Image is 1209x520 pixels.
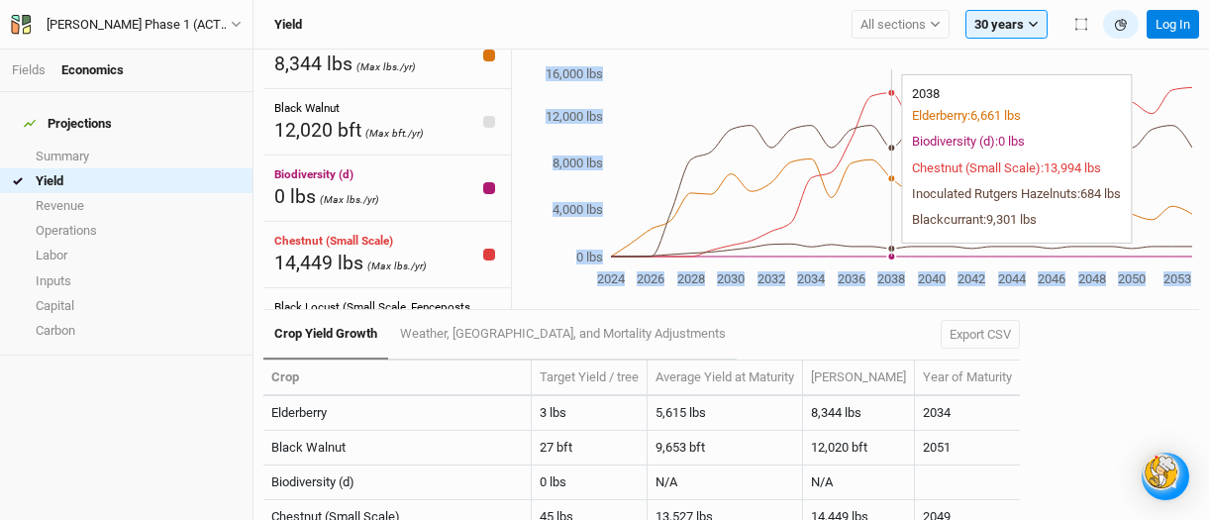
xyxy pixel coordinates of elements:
tspan: 2053 [1163,271,1191,286]
tspan: 2032 [757,271,785,286]
tspan: 2024 [597,271,626,286]
tspan: 16,000 lbs [546,66,603,81]
td: 2051 [915,431,1020,466]
h3: Yield [274,17,302,33]
tspan: 2048 [1078,271,1106,286]
th: Crop [263,361,532,396]
tspan: 2036 [838,271,865,286]
td: 2034 [915,396,1020,431]
button: Log In [1147,10,1199,40]
button: 30 years [965,10,1048,40]
a: Weather, [GEOGRAPHIC_DATA], and Mortality Adjustments [388,310,736,358]
tspan: 8,000 lbs [553,156,603,170]
tspan: 4,000 lbs [553,202,603,217]
span: 0 lbs [274,185,316,208]
span: 12,020 bft [274,119,361,142]
button: [PERSON_NAME] Phase 1 (ACTIVE 2024) [10,14,243,36]
th: Average Yield at Maturity [648,361,803,396]
span: Biodiversity (d) [274,167,353,181]
tspan: 2030 [717,271,745,286]
span: Black Walnut [274,101,340,115]
span: All sections [860,15,926,35]
button: Export CSV [941,320,1020,350]
tspan: 2038 [877,271,905,286]
span: (Max lbs./yr) [356,60,416,73]
td: 3 lbs [532,396,648,431]
span: Black Locust (Small Scale, Fenceposts Only) [274,300,470,330]
tspan: 2028 [677,271,705,286]
tspan: 2044 [998,271,1027,286]
button: All sections [852,10,950,40]
tspan: 2050 [1118,271,1146,286]
span: 8,344 lbs [274,52,353,75]
tspan: 12,000 lbs [546,109,603,124]
a: Crop Yield Growth [263,310,388,360]
tspan: 2026 [637,271,664,286]
tspan: 2034 [797,271,826,286]
td: N/A [803,466,915,500]
td: 8,344 lbs [803,396,915,431]
td: 5,615 lbs [648,396,803,431]
tspan: 2040 [918,271,946,286]
div: [PERSON_NAME] Phase 1 (ACTIVE 2024) [47,15,231,35]
a: Fields [12,62,46,77]
div: Corbin Hill Phase 1 (ACTIVE 2024) [47,15,231,35]
td: 27 bft [532,431,648,466]
td: Elderberry [263,396,532,431]
span: 14,449 lbs [274,252,363,274]
div: Projections [24,116,112,132]
tspan: 0 lbs [576,250,603,264]
span: (Max lbs./yr) [320,193,379,206]
tspan: 2046 [1038,271,1065,286]
td: Black Walnut [263,431,532,466]
tspan: 2042 [957,271,985,286]
td: 9,653 bft [648,431,803,466]
td: N/A [648,466,803,500]
div: Economics [61,61,124,79]
span: (Max lbs./yr) [367,260,427,272]
th: Year of Maturity [915,361,1020,396]
td: 0 lbs [532,466,648,500]
td: Biodiversity (d) [263,466,532,500]
td: 12,020 bft [803,431,915,466]
th: [PERSON_NAME] [803,361,915,396]
th: Target Yield / tree [532,361,648,396]
div: Open Intercom Messenger [1142,453,1189,500]
span: Chestnut (Small Scale) [274,234,393,248]
span: (Max bft./yr) [365,127,424,140]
